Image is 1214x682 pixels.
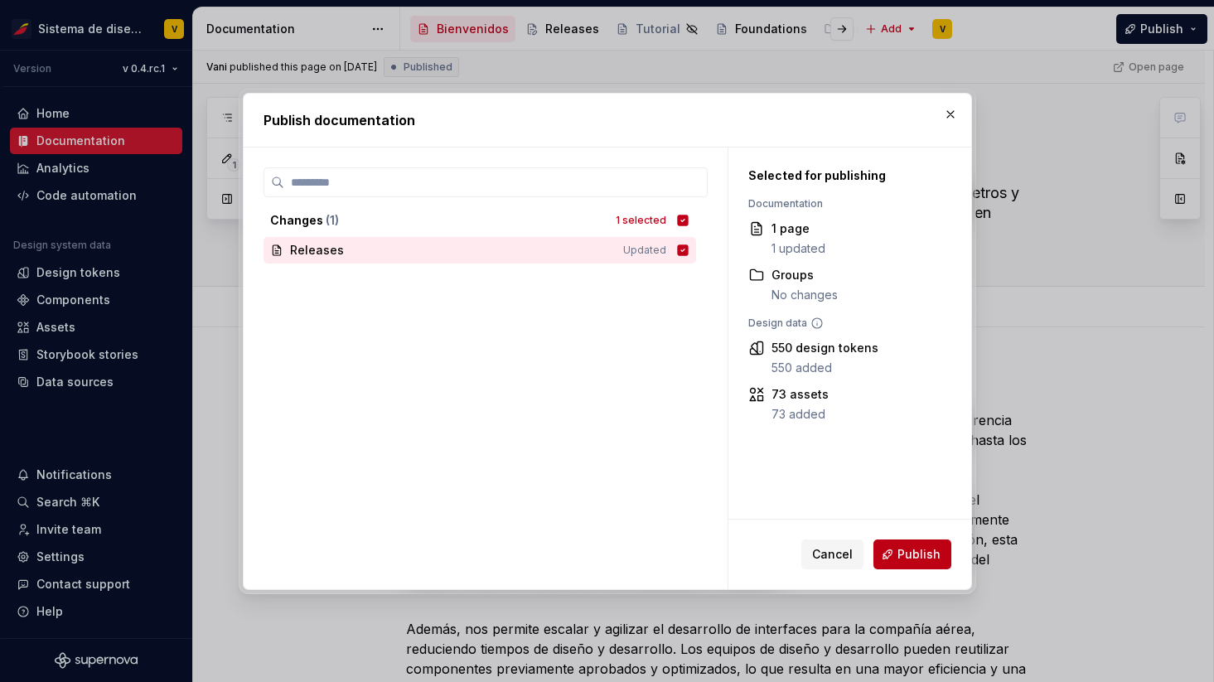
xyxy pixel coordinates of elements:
div: 1 page [771,220,825,237]
div: 1 updated [771,240,825,257]
span: Updated [623,244,666,257]
div: Groups [771,267,838,283]
div: Changes [270,212,606,229]
div: 1 selected [616,214,666,227]
div: Selected for publishing [748,167,943,184]
span: Releases [290,242,344,259]
div: 73 assets [771,386,829,403]
h2: Publish documentation [264,110,951,130]
div: 73 added [771,406,829,423]
button: Publish [873,539,951,569]
div: 550 design tokens [771,340,878,356]
span: ( 1 ) [326,213,339,227]
div: 550 added [771,360,878,376]
span: Cancel [812,546,853,563]
div: No changes [771,287,838,303]
span: Publish [897,546,941,563]
div: Documentation [748,197,943,210]
div: Design data [748,317,943,330]
button: Cancel [801,539,863,569]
